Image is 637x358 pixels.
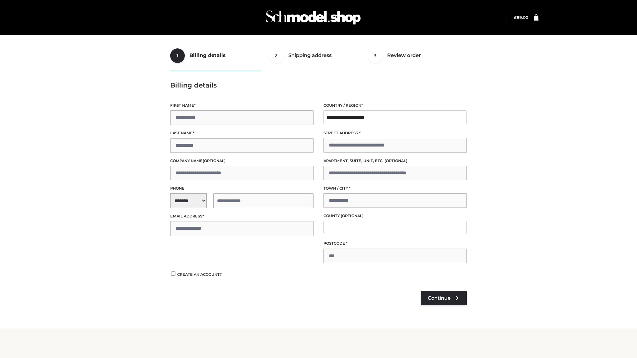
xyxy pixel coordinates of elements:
[323,130,467,136] label: Street address
[170,81,467,89] h3: Billing details
[385,158,407,163] span: (optional)
[323,240,467,247] label: Postcode
[421,291,467,305] a: Continue
[514,15,528,20] a: £89.00
[170,271,176,276] input: Create an account?
[170,102,314,109] label: First name
[170,213,314,219] label: Email address
[341,213,364,218] span: (optional)
[514,15,528,20] bdi: 89.00
[323,158,467,164] label: Apartment, suite, unit, etc.
[428,295,451,301] span: Continue
[170,185,314,192] label: Phone
[203,158,226,163] span: (optional)
[177,272,222,277] span: Create an account?
[263,4,363,30] img: Schmodel Admin 964
[514,15,517,20] span: £
[323,213,467,219] label: County
[323,102,467,109] label: Country / Region
[170,130,314,136] label: Last name
[323,185,467,192] label: Town / City
[170,158,314,164] label: Company name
